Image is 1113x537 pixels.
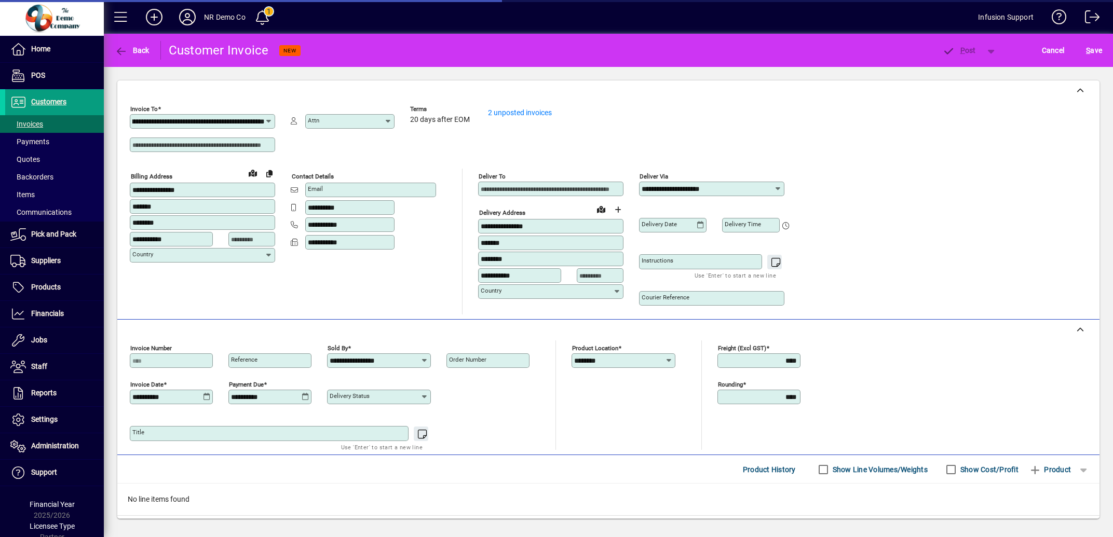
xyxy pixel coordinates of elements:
[640,173,668,180] mat-label: Deliver via
[171,8,204,26] button: Profile
[328,345,348,352] mat-label: Sold by
[31,309,64,318] span: Financials
[308,185,323,192] mat-label: Email
[5,115,104,133] a: Invoices
[30,522,75,530] span: Licensee Type
[130,105,158,113] mat-label: Invoice To
[130,381,164,388] mat-label: Invoice date
[958,464,1019,475] label: Show Cost/Profit
[341,441,423,453] mat-hint: Use 'Enter' to start a new line
[449,356,486,363] mat-label: Order number
[978,9,1034,25] div: Infusion Support
[718,381,743,388] mat-label: Rounding
[330,392,370,400] mat-label: Delivery status
[695,269,776,281] mat-hint: Use 'Enter' to start a new line
[642,221,677,228] mat-label: Delivery date
[115,46,150,54] span: Back
[10,155,40,163] span: Quotes
[960,46,965,54] span: P
[283,47,296,54] span: NEW
[5,168,104,186] a: Backorders
[5,186,104,203] a: Items
[5,407,104,433] a: Settings
[10,173,53,181] span: Backorders
[593,201,609,217] a: View on map
[31,230,76,238] span: Pick and Pack
[31,283,61,291] span: Products
[1044,2,1067,36] a: Knowledge Base
[5,222,104,247] a: Pick and Pack
[10,208,72,216] span: Communications
[5,327,104,353] a: Jobs
[410,116,470,124] span: 20 days after EOM
[10,190,35,199] span: Items
[31,468,57,476] span: Support
[1086,46,1090,54] span: S
[642,294,689,301] mat-label: Courier Reference
[642,257,673,264] mat-label: Instructions
[31,71,45,79] span: POS
[231,356,257,363] mat-label: Reference
[31,442,79,450] span: Administration
[31,45,50,53] span: Home
[31,389,57,397] span: Reports
[138,8,171,26] button: Add
[10,137,49,146] span: Payments
[937,41,981,60] button: Post
[718,345,766,352] mat-label: Freight (excl GST)
[5,63,104,89] a: POS
[169,42,269,59] div: Customer Invoice
[5,460,104,486] a: Support
[10,120,43,128] span: Invoices
[725,221,761,228] mat-label: Delivery time
[1024,460,1076,479] button: Product
[5,133,104,150] a: Payments
[488,108,552,117] a: 2 unposted invoices
[1086,42,1102,59] span: ave
[1029,461,1071,478] span: Product
[479,173,506,180] mat-label: Deliver To
[739,460,800,479] button: Product History
[5,301,104,327] a: Financials
[5,248,104,274] a: Suppliers
[5,433,104,459] a: Administration
[30,500,75,508] span: Financial Year
[1042,42,1065,59] span: Cancel
[609,201,626,218] button: Choose address
[130,345,172,352] mat-label: Invoice number
[31,362,47,370] span: Staff
[229,381,264,388] mat-label: Payment due
[942,46,976,54] span: ost
[481,287,501,294] mat-label: Country
[5,36,104,62] a: Home
[5,380,104,406] a: Reports
[5,274,104,300] a: Products
[743,461,796,478] span: Product History
[5,150,104,168] a: Quotes
[410,106,472,113] span: Terms
[245,164,261,181] a: View on map
[308,117,319,124] mat-label: Attn
[1077,2,1100,36] a: Logout
[572,345,618,352] mat-label: Product location
[31,98,66,106] span: Customers
[1083,41,1105,60] button: Save
[112,41,152,60] button: Back
[31,336,47,344] span: Jobs
[204,9,246,25] div: NR Demo Co
[132,429,144,436] mat-label: Title
[104,41,161,60] app-page-header-button: Back
[5,203,104,221] a: Communications
[132,251,153,258] mat-label: Country
[261,165,278,182] button: Copy to Delivery address
[31,415,58,423] span: Settings
[1039,41,1067,60] button: Cancel
[31,256,61,265] span: Suppliers
[5,354,104,380] a: Staff
[831,464,928,475] label: Show Line Volumes/Weights
[117,484,1100,515] div: No line items found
